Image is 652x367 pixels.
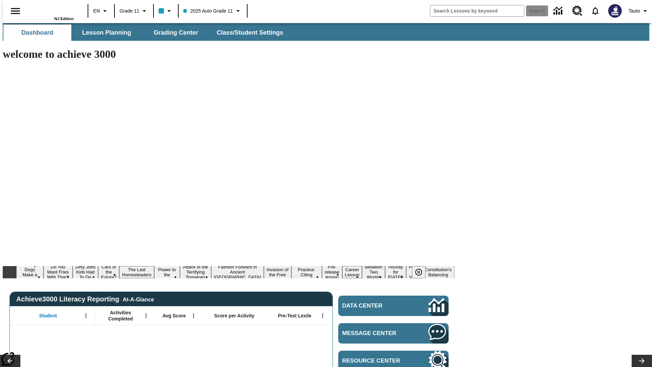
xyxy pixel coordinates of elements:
[291,261,322,283] button: Slide 10 Mixed Practice: Citing Evidence
[3,24,289,41] div: SubNavbar
[211,24,289,41] button: Class/Student Settings
[5,1,25,21] button: Open side menu
[385,263,406,281] button: Slide 14 Hooray for Constitution Day!
[342,357,408,364] span: Resource Center
[568,2,586,20] a: Resource Center, Will open in new tab
[162,313,186,319] span: Avg Score
[183,7,233,15] span: 2025 Auto Grade 11
[406,263,422,281] button: Slide 15 Point of View
[30,2,74,21] div: Home
[153,29,198,37] span: Grading Center
[21,29,53,37] span: Dashboard
[211,263,264,281] button: Slide 8 Fashion Forward in Ancient Rome
[412,266,432,278] div: Pause
[120,7,139,15] span: Grade 11
[30,3,74,17] a: Home
[3,48,454,60] h1: welcome to achieve 3000
[98,263,119,281] button: Slide 4 Cars of the Future?
[16,261,43,283] button: Slide 1 Diving Dogs Make a Splash
[549,2,568,20] a: Data Center
[338,296,449,316] a: Data Center
[422,261,454,283] button: Slide 16 The Constitution's Balancing Act
[154,261,180,283] button: Slide 6 Solar Power to the People
[362,263,385,281] button: Slide 13 Between Two Worlds
[629,7,640,15] span: Tauto
[117,5,151,17] button: Grade: Grade 11, Select a grade
[342,330,408,337] span: Message Center
[322,263,342,281] button: Slide 11 Pre-release lesson
[217,29,283,37] span: Class/Student Settings
[264,261,291,283] button: Slide 9 The Invasion of the Free CD
[3,24,71,41] button: Dashboard
[214,313,255,319] span: Score per Activity
[119,266,154,278] button: Slide 5 The Last Homesteaders
[318,311,328,321] button: Open Menu
[123,295,154,303] div: At-A-Glance
[181,5,244,17] button: Class: 2025 Auto Grade 11, Select your class
[3,23,649,41] div: SubNavbar
[626,5,652,17] button: Profile/Settings
[16,295,154,303] span: Achieve3000 Literacy Reporting
[632,355,652,367] button: Lesson carousel, Next
[188,311,199,321] button: Open Menu
[604,2,626,20] button: Select a new avatar
[342,302,406,309] span: Data Center
[142,24,210,41] button: Grading Center
[90,5,112,17] button: Language: EN, Select a language
[342,266,362,278] button: Slide 12 Career Lesson
[430,5,524,16] input: search field
[98,310,143,322] span: Activities Completed
[278,313,312,319] span: Pre-Test Lexile
[82,29,131,37] span: Lesson Planning
[156,5,176,17] button: Class color is light blue. Change class color
[73,24,141,41] button: Lesson Planning
[39,313,57,319] span: Student
[81,311,91,321] button: Open Menu
[180,263,211,281] button: Slide 7 Attack of the Terrifying Tomatoes
[43,263,73,281] button: Slide 2 Do You Want Fries With That?
[54,17,74,21] span: NJ Edition
[73,263,98,281] button: Slide 3 Dirty Jobs Kids Had To Do
[608,4,622,18] img: Avatar
[586,2,604,20] a: Notifications
[93,7,100,15] span: EN
[338,323,449,344] a: Message Center
[412,266,425,278] button: Pause
[141,311,151,321] button: Open Menu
